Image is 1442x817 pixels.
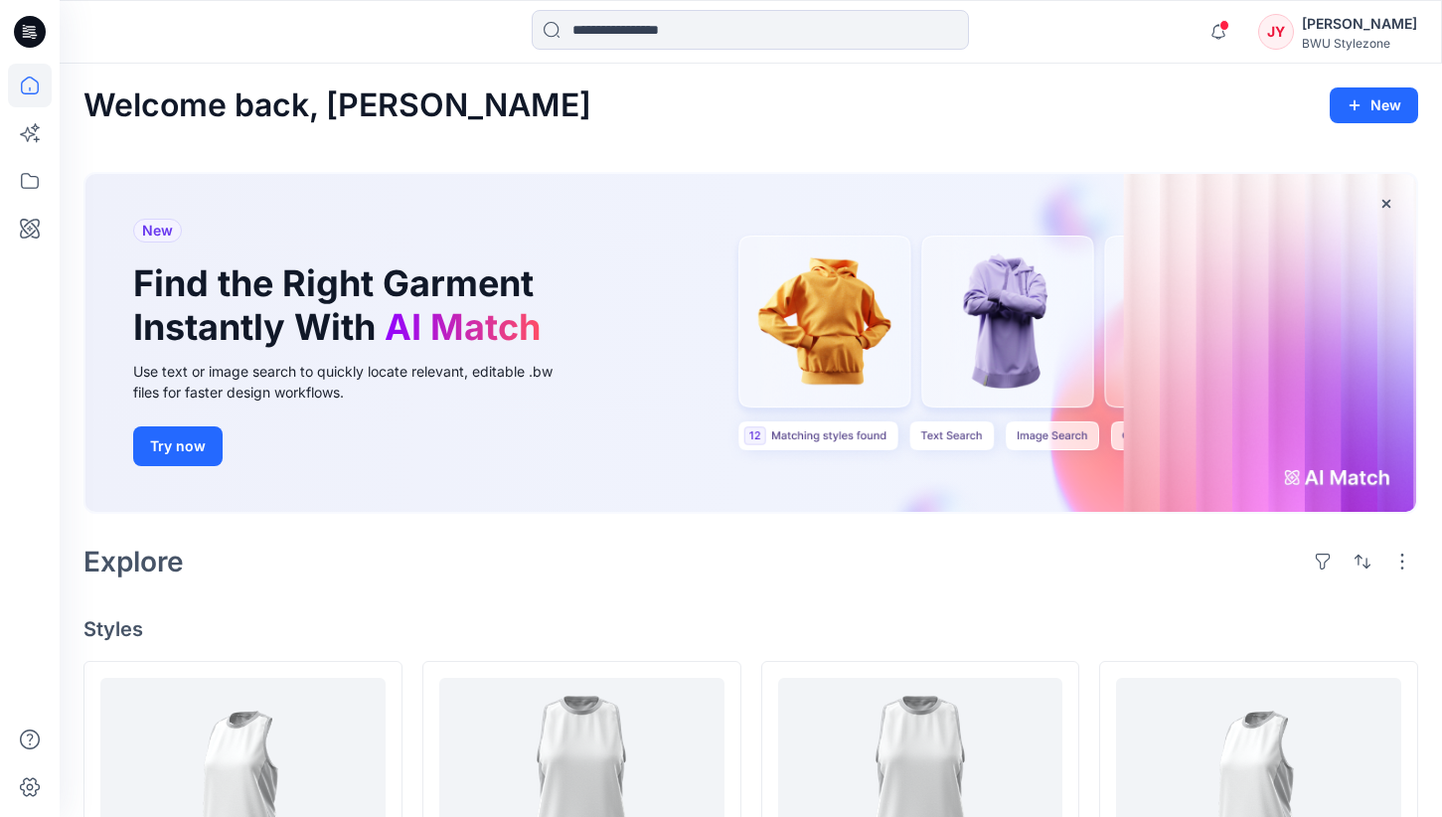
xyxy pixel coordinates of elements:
h2: Welcome back, [PERSON_NAME] [83,87,591,124]
h2: Explore [83,546,184,577]
span: AI Match [385,305,541,349]
span: New [142,219,173,243]
button: Try now [133,426,223,466]
div: Use text or image search to quickly locate relevant, editable .bw files for faster design workflows. [133,361,580,403]
h1: Find the Right Garment Instantly With [133,262,551,348]
h4: Styles [83,617,1418,641]
button: New [1330,87,1418,123]
div: [PERSON_NAME] [1302,12,1417,36]
div: JY [1258,14,1294,50]
div: BWU Stylezone [1302,36,1417,51]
